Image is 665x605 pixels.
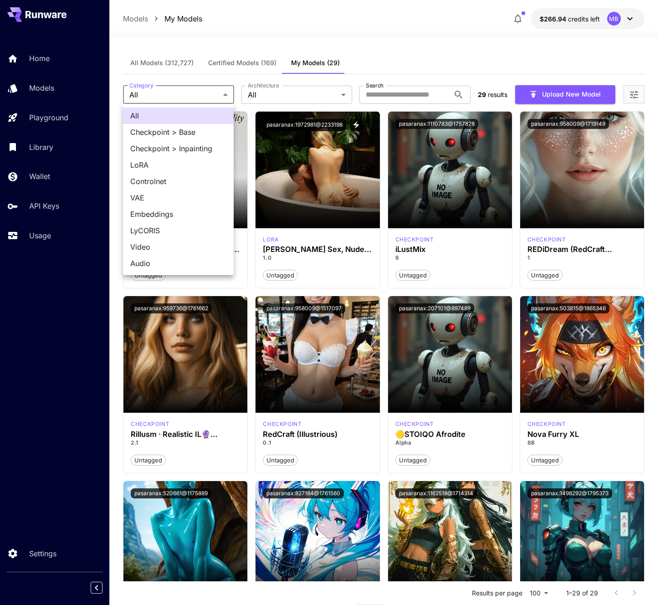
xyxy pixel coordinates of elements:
[130,241,226,252] span: Video
[130,159,226,170] span: LoRA
[130,192,226,203] span: VAE
[130,127,226,138] span: Checkpoint > Base
[130,258,226,269] span: Audio
[130,176,226,187] span: Controlnet
[130,225,226,236] span: LyCORIS
[130,209,226,220] span: Embeddings
[130,143,226,154] span: Checkpoint > Inpainting
[130,110,226,121] span: All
